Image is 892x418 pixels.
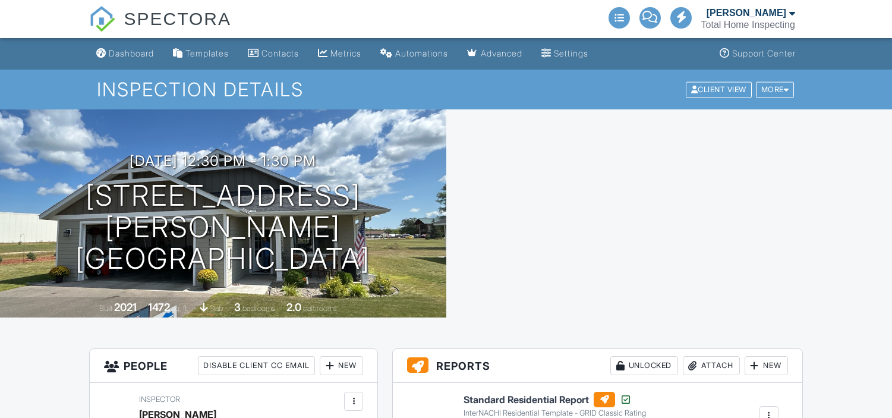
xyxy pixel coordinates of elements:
[114,301,137,313] div: 2021
[198,356,315,375] div: Disable Client CC Email
[376,43,453,65] a: Automations (Advanced)
[464,392,646,407] h6: Standard Residential Report
[464,408,646,418] div: InterNACHI Residential Template - GRID Classic Rating
[89,6,115,32] img: The Best Home Inspection Software - Spectora
[172,304,188,313] span: sq. ft.
[148,301,170,313] div: 1472
[462,43,527,65] a: Advanced
[109,48,154,58] div: Dashboard
[19,180,427,274] h1: [STREET_ADDRESS][PERSON_NAME] [GEOGRAPHIC_DATA]
[756,81,795,98] div: More
[707,7,786,19] div: [PERSON_NAME]
[610,356,678,375] div: Unlocked
[97,79,795,100] h1: Inspection Details
[554,48,588,58] div: Settings
[393,349,802,383] h3: Reports
[99,304,112,313] span: Built
[130,153,316,169] h3: [DATE] 12:30 pm - 1:30 pm
[715,43,800,65] a: Support Center
[90,349,377,383] h3: People
[732,48,796,58] div: Support Center
[139,395,180,404] span: Inspector
[89,18,231,40] a: SPECTORA
[745,356,788,375] div: New
[124,6,232,31] span: SPECTORA
[330,48,361,58] div: Metrics
[685,84,755,93] a: Client View
[303,304,337,313] span: bathrooms
[261,48,299,58] div: Contacts
[234,301,241,313] div: 3
[92,43,159,65] a: Dashboard
[395,48,448,58] div: Automations
[313,43,366,65] a: Metrics
[185,48,229,58] div: Templates
[286,301,301,313] div: 2.0
[701,19,795,31] div: Total Home Inspecting
[242,304,275,313] span: bedrooms
[481,48,522,58] div: Advanced
[320,356,363,375] div: New
[168,43,234,65] a: Templates
[686,81,752,98] div: Client View
[683,356,740,375] div: Attach
[210,304,223,313] span: slab
[537,43,593,65] a: Settings
[243,43,304,65] a: Contacts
